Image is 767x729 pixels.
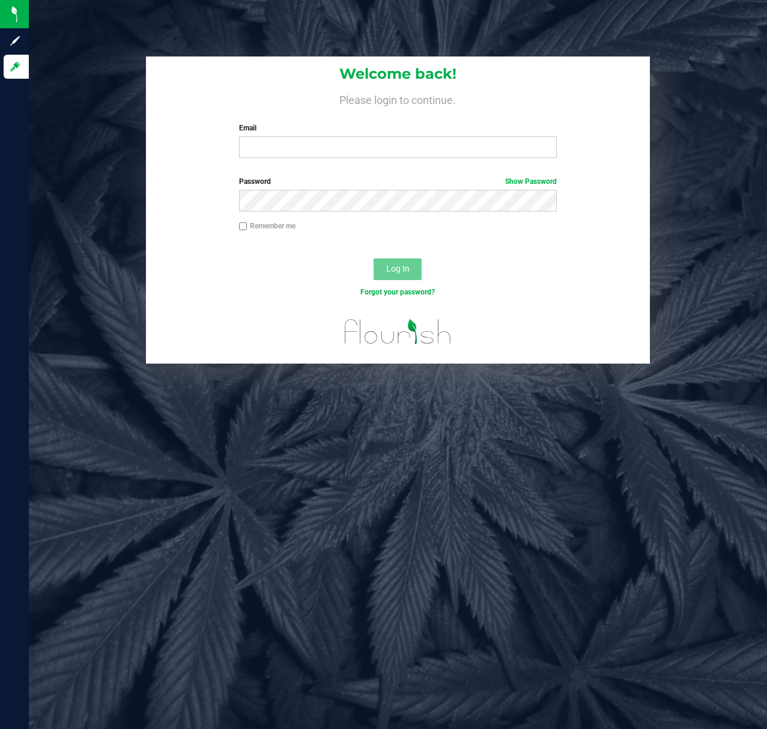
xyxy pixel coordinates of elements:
span: Password [239,177,271,186]
button: Log In [374,258,422,280]
label: Email [239,123,557,133]
inline-svg: Log in [9,61,21,73]
label: Remember me [239,221,296,231]
span: Log In [386,264,410,273]
img: flourish_logo.svg [335,310,461,353]
h4: Please login to continue. [146,91,650,106]
inline-svg: Sign up [9,35,21,47]
a: Forgot your password? [360,288,435,296]
input: Remember me [239,222,247,231]
a: Show Password [505,177,557,186]
h1: Welcome back! [146,66,650,82]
